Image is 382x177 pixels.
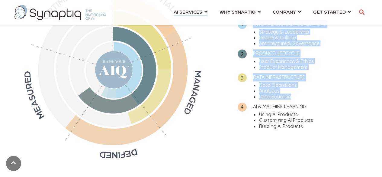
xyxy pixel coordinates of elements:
li: Building AI Products [259,123,372,129]
li: Customizing AI Products [259,117,372,123]
li: Product Management [259,64,372,70]
li: People & Culture [259,35,372,41]
img: synaptiq logo-2 [14,5,106,20]
li: Data Operations [259,82,372,88]
span: AI SERVICES [174,8,202,16]
nav: menu [168,2,357,23]
li: Data Sourcing [259,94,372,100]
li: PRODUCT LIFECYCLE [238,46,372,58]
a: GET STARTED [313,6,351,17]
li: Analytics [259,88,372,94]
a: AI SERVICES [174,6,207,17]
span: COMPANY [273,8,296,16]
a: COMPANY [273,6,301,17]
span: WHY SYNAPTIQ [220,8,255,16]
li: Strategy & Leadership [259,29,372,35]
li: User Experience & Ethics [259,58,372,64]
li: Architecture & Governance [259,41,372,46]
span: GET STARTED [313,8,346,16]
li: DATA INFRASTRUCTURE [238,70,372,82]
li: Using AI Products [259,112,372,117]
a: WHY SYNAPTIQ [220,6,261,17]
li: AI & MACHINE LEARNING [238,100,372,112]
